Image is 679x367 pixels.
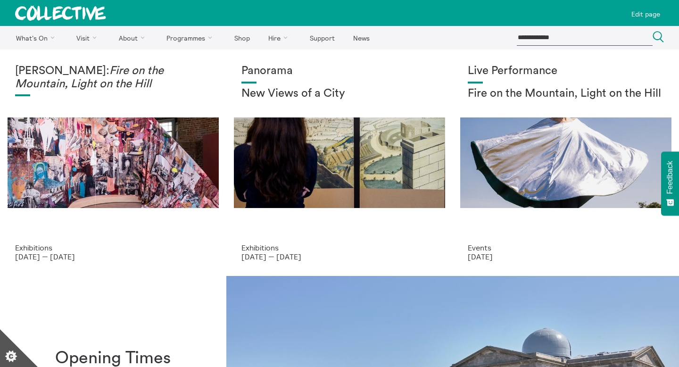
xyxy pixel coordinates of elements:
h2: Fire on the Mountain, Light on the Hill [468,87,664,100]
a: What's On [8,26,66,50]
a: Programmes [158,26,224,50]
h1: [PERSON_NAME]: [15,65,211,91]
a: About [110,26,157,50]
a: Visit [68,26,109,50]
a: Edit page [628,4,664,22]
h1: Panorama [241,65,438,78]
a: Support [301,26,343,50]
a: Shop [226,26,258,50]
button: Feedback - Show survey [661,151,679,216]
p: [DATE] — [DATE] [241,252,438,261]
a: News [345,26,378,50]
a: Photo: Eoin Carey Live Performance Fire on the Mountain, Light on the Hill Events [DATE] [453,50,679,276]
p: Edit page [631,10,660,18]
a: Collective Panorama June 2025 small file 8 Panorama New Views of a City Exhibitions [DATE] — [DATE] [226,50,453,276]
p: Exhibitions [15,243,211,252]
em: Fire on the Mountain, Light on the Hill [15,65,164,90]
p: Events [468,243,664,252]
p: Exhibitions [241,243,438,252]
h2: New Views of a City [241,87,438,100]
span: Feedback [666,161,674,194]
h1: Live Performance [468,65,664,78]
p: [DATE] [468,252,664,261]
p: [DATE] — [DATE] [15,252,211,261]
a: Hire [260,26,300,50]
